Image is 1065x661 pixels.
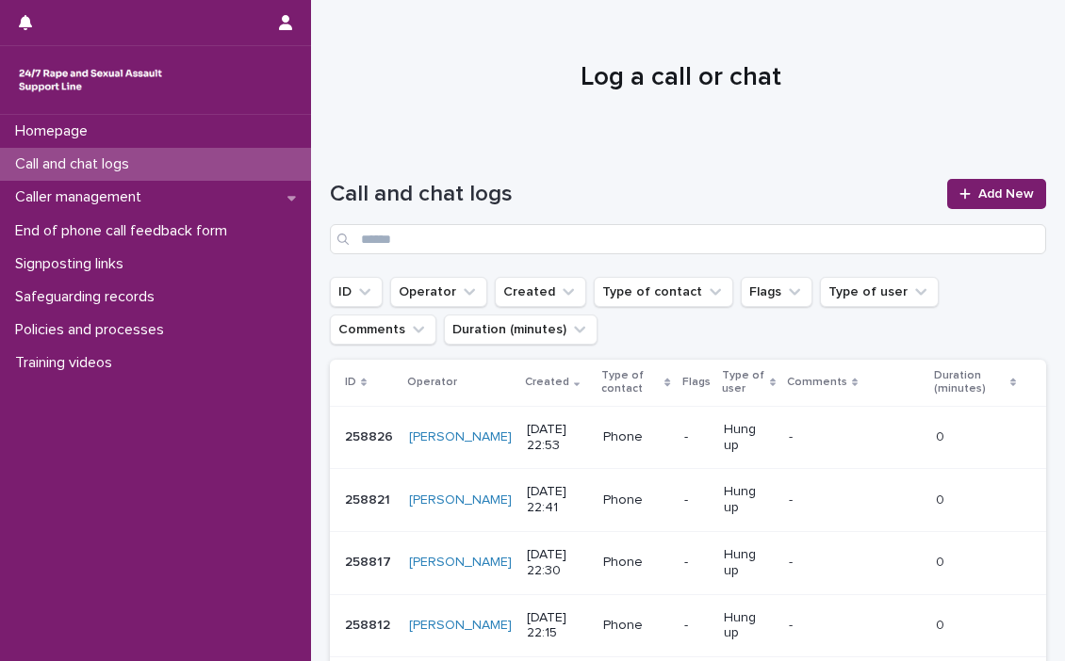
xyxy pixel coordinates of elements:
[936,614,948,634] p: 0
[527,484,588,516] p: [DATE] 22:41
[15,61,166,99] img: rhQMoQhaT3yELyF149Cw
[8,155,144,173] p: Call and chat logs
[789,426,796,445] p: -
[8,188,156,206] p: Caller management
[684,492,709,508] p: -
[978,187,1034,201] span: Add New
[330,406,1046,469] tr: 258826258826 [PERSON_NAME] [DATE] 22:53Phone-Hung up-- 00
[684,429,709,445] p: -
[947,179,1046,209] a: Add New
[684,618,709,634] p: -
[409,429,512,445] a: [PERSON_NAME]
[724,422,774,454] p: Hung up
[936,551,948,571] p: 0
[724,484,774,516] p: Hung up
[789,551,796,571] p: -
[444,314,598,345] button: Duration (minutes)
[8,354,127,372] p: Training videos
[8,122,103,140] p: Homepage
[527,547,588,579] p: [DATE] 22:30
[495,277,586,307] button: Created
[330,469,1046,532] tr: 258821258821 [PERSON_NAME] [DATE] 22:41Phone-Hung up-- 00
[8,288,170,306] p: Safeguarding records
[330,277,383,307] button: ID
[603,429,669,445] p: Phone
[330,224,1046,254] input: Search
[330,531,1046,594] tr: 258817258817 [PERSON_NAME] [DATE] 22:30Phone-Hung up-- 00
[330,62,1032,94] h1: Log a call or chat
[8,321,179,339] p: Policies and processes
[789,614,796,634] p: -
[345,551,395,571] p: 258817
[684,555,709,571] p: -
[820,277,939,307] button: Type of user
[345,426,397,445] p: 258826
[409,492,512,508] a: [PERSON_NAME]
[724,610,774,642] p: Hung up
[603,618,669,634] p: Phone
[345,489,394,508] p: 258821
[390,277,487,307] button: Operator
[345,614,394,634] p: 258812
[527,422,588,454] p: [DATE] 22:53
[409,618,512,634] a: [PERSON_NAME]
[724,547,774,579] p: Hung up
[936,489,948,508] p: 0
[603,492,669,508] p: Phone
[8,222,242,240] p: End of phone call feedback form
[682,372,711,393] p: Flags
[934,365,1006,400] p: Duration (minutes)
[722,365,765,400] p: Type of user
[525,372,569,393] p: Created
[601,365,661,400] p: Type of contact
[527,610,588,642] p: [DATE] 22:15
[407,372,457,393] p: Operator
[936,426,948,445] p: 0
[330,181,936,208] h1: Call and chat logs
[741,277,812,307] button: Flags
[787,372,847,393] p: Comments
[603,555,669,571] p: Phone
[789,489,796,508] p: -
[409,555,512,571] a: [PERSON_NAME]
[330,314,436,345] button: Comments
[8,255,139,273] p: Signposting links
[345,372,356,393] p: ID
[594,277,733,307] button: Type of contact
[330,594,1046,657] tr: 258812258812 [PERSON_NAME] [DATE] 22:15Phone-Hung up-- 00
